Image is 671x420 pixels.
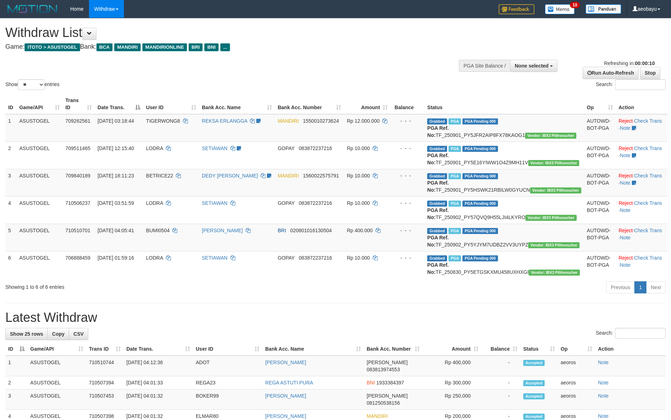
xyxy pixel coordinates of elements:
span: Copy 083872237216 to clipboard [299,200,332,206]
span: None selected [515,63,549,69]
th: Game/API: activate to sort column ascending [16,94,63,114]
td: ASUSTOGEL [27,389,86,410]
span: ... [220,43,230,51]
td: ASUSTOGEL [16,251,63,278]
a: [PERSON_NAME] [265,413,306,419]
a: SETIAWAN [202,200,227,206]
th: Op: activate to sort column ascending [558,342,595,356]
a: Check Trans [634,200,662,206]
td: 1 [5,114,16,142]
a: Show 25 rows [5,328,48,340]
span: 709262561 [65,118,90,124]
a: Note [620,262,631,268]
th: Balance: activate to sort column ascending [481,342,520,356]
span: [PERSON_NAME] [367,393,408,399]
a: Stop [640,67,660,79]
b: PGA Ref. No: [427,125,449,138]
td: 710507394 [86,376,124,389]
td: ASUSTOGEL [27,356,86,376]
span: Marked by aeoros [449,255,461,261]
td: 5 [5,224,16,251]
td: - [481,356,520,376]
span: MANDIRI [278,118,299,124]
td: · · [616,114,668,142]
span: Copy 083813974553 to clipboard [367,367,400,372]
span: [DATE] 03:18:44 [98,118,134,124]
td: ASUSTOGEL [16,142,63,169]
span: Copy 020801016130504 to clipboard [290,228,332,233]
td: · · [616,196,668,224]
span: MANDIRI [114,43,141,51]
a: [PERSON_NAME] [265,393,306,399]
span: Grabbed [427,255,447,261]
span: PGA Pending [462,228,498,234]
span: Rp 10.000 [347,255,370,261]
td: 6 [5,251,16,278]
a: Note [620,207,631,213]
div: - - - [393,227,421,234]
td: AUTOWD-BOT-PGA [584,196,616,224]
span: MANDIRIONLINE [142,43,187,51]
td: aeoros [558,376,595,389]
span: BNI [204,43,218,51]
td: TF_250902_PY57QVQ9H55LJI4LKYRO [424,196,584,224]
td: 1 [5,356,27,376]
td: AUTOWD-BOT-PGA [584,251,616,278]
a: Note [598,380,609,386]
b: PGA Ref. No: [427,207,449,220]
th: Bank Acc. Name: activate to sort column ascending [199,94,275,114]
span: PGA Pending [462,173,498,179]
span: Grabbed [427,146,447,152]
td: - [481,389,520,410]
span: 710506237 [65,200,90,206]
b: PGA Ref. No: [427,262,449,275]
a: Note [598,413,609,419]
div: - - - [393,254,421,261]
span: CSV [73,331,84,337]
b: PGA Ref. No: [427,235,449,248]
span: 710510701 [65,228,90,233]
a: Check Trans [634,145,662,151]
th: Trans ID: activate to sort column ascending [63,94,95,114]
a: [PERSON_NAME] [202,228,243,233]
a: Note [620,153,631,158]
span: Grabbed [427,118,447,124]
h4: Game: Bank: [5,43,440,50]
span: MANDIRI [367,413,388,419]
span: BNI [367,380,375,386]
span: Rp 10.000 [347,145,370,151]
a: Copy [47,328,69,340]
td: Rp 400,000 [423,356,481,376]
td: · · [616,169,668,196]
span: [DATE] 12:15:40 [98,145,134,151]
span: Vendor URL: https://payment5.1velocity.biz [530,187,581,193]
span: Vendor URL: https://payment5.1velocity.biz [528,160,580,166]
span: BETRICE22 [146,173,173,179]
a: Reject [619,118,633,124]
a: Check Trans [634,255,662,261]
td: 3 [5,169,16,196]
a: 1 [634,281,646,293]
div: - - - [393,145,421,152]
span: Vendor URL: https://payment5.1velocity.biz [528,242,580,248]
th: Bank Acc. Number: activate to sort column ascending [275,94,344,114]
span: Accepted [523,360,545,366]
th: Status [424,94,584,114]
span: MANDIRI [278,173,299,179]
th: Action [616,94,668,114]
span: BUMI0504 [146,228,169,233]
span: Accepted [523,414,545,420]
span: PGA Pending [462,255,498,261]
td: ASUSTOGEL [16,224,63,251]
span: 10 [570,2,580,8]
span: TIGERWONG8 [146,118,180,124]
select: Showentries [18,79,44,90]
th: Amount: activate to sort column ascending [344,94,390,114]
span: Accepted [523,393,545,399]
span: Marked by aeomartha [449,173,461,179]
span: ITOTO > ASUSTOGEL [25,43,80,51]
label: Search: [596,79,666,90]
span: 706888459 [65,255,90,261]
th: Action [595,342,666,356]
a: Reject [619,255,633,261]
